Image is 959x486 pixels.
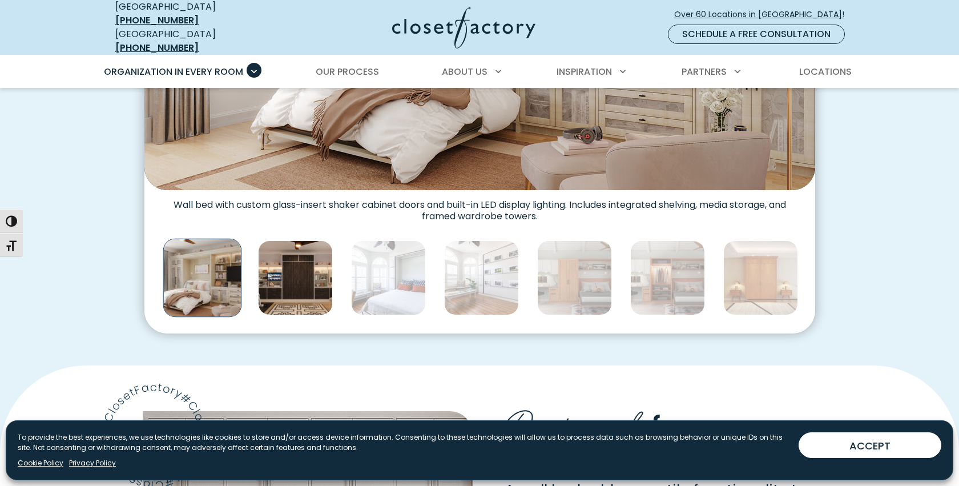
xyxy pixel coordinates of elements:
[630,240,705,315] img: Features LED-lit hanging rods, adjustable shelves, and pull-out shoe storage. Built-in desk syste...
[537,240,612,315] img: Wall bed with built in cabinetry and workstation
[18,458,63,468] a: Cookie Policy
[115,27,281,55] div: [GEOGRAPHIC_DATA]
[316,65,379,78] span: Our Process
[104,65,243,78] span: Organization in Every Room
[115,41,199,54] a: [PHONE_NUMBER]
[163,239,241,318] img: Elegant cream-toned wall bed with TV display, decorative shelving, and frosted glass cabinet doors
[115,14,199,27] a: [PHONE_NUMBER]
[674,5,854,25] a: Over 60 Locations in [GEOGRAPHIC_DATA]!
[557,65,612,78] span: Inspiration
[505,392,644,448] span: Designed
[799,65,852,78] span: Locations
[674,9,853,21] span: Over 60 Locations in [GEOGRAPHIC_DATA]!
[96,56,863,88] nav: Primary Menu
[69,458,116,468] a: Privacy Policy
[723,240,798,315] img: Custom wall bed in upstairs loft area
[442,65,487,78] span: About Us
[799,432,941,458] button: ACCEPT
[668,25,845,44] a: Schedule a Free Consultation
[682,65,727,78] span: Partners
[144,190,815,222] figcaption: Wall bed with custom glass-insert shaker cabinet doors and built-in LED display lighting. Include...
[392,7,535,49] img: Closet Factory Logo
[651,408,688,445] span: for
[351,240,426,315] img: Murphy bed with a hidden frame wall feature
[444,240,519,315] img: Wall bed disguised as a photo gallery installation
[18,432,789,453] p: To provide the best experiences, we use technologies like cookies to store and/or access device i...
[258,240,333,315] img: Contemporary two-tone wall bed in dark espresso and light ash, surrounded by integrated media cab...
